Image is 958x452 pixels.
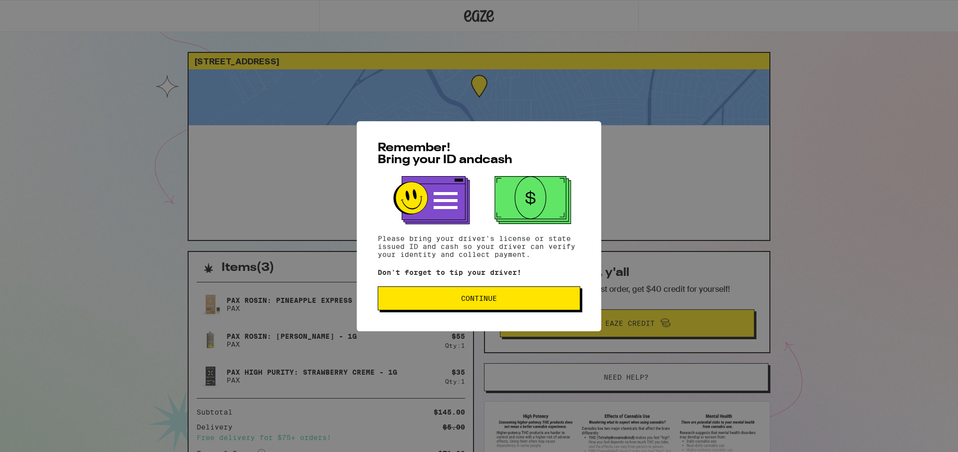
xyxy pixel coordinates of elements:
[378,268,580,276] p: Don't forget to tip your driver!
[461,295,497,302] span: Continue
[378,286,580,310] button: Continue
[6,7,72,15] span: Hi. Need any help?
[378,142,512,166] span: Remember! Bring your ID and cash
[378,234,580,258] p: Please bring your driver's license or state issued ID and cash so your driver can verify your ide...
